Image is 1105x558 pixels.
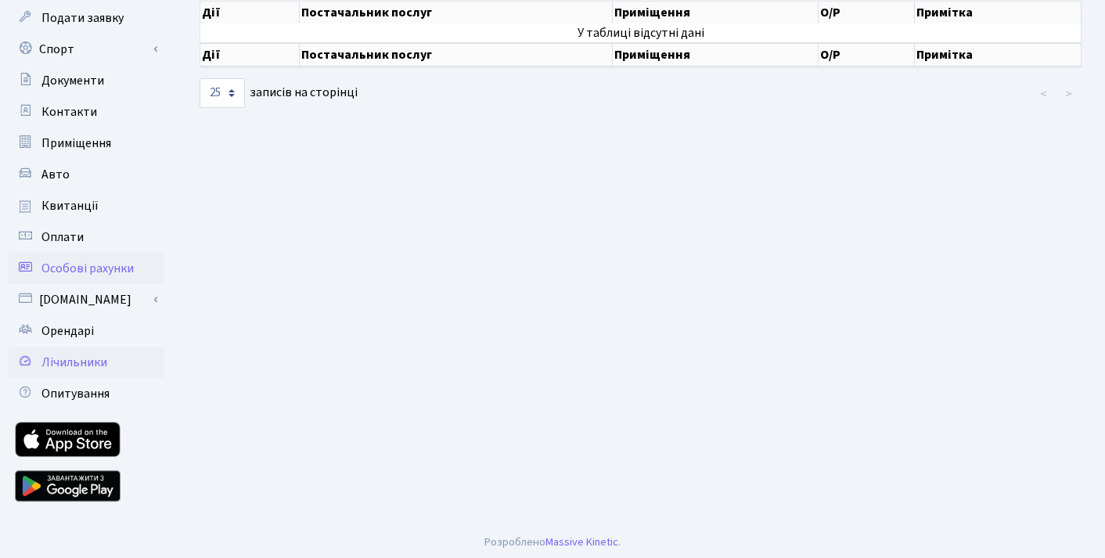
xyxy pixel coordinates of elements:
label: записів на сторінці [200,78,358,108]
a: [DOMAIN_NAME] [8,284,164,315]
a: Опитування [8,378,164,409]
span: Контакти [41,103,97,121]
span: Особові рахунки [41,260,134,277]
span: Квитанції [41,197,99,214]
th: Дії [200,43,300,67]
a: Приміщення [8,128,164,159]
th: Приміщення [613,2,819,23]
span: Лічильники [41,354,107,371]
span: Подати заявку [41,9,124,27]
a: Орендарі [8,315,164,347]
div: Розроблено . [484,534,621,551]
th: Постачальник послуг [300,43,613,67]
a: Квитанції [8,190,164,221]
a: Спорт [8,34,164,65]
a: Лічильники [8,347,164,378]
select: записів на сторінці [200,78,245,108]
th: О/Р [819,43,914,67]
a: Особові рахунки [8,253,164,284]
th: Примітка [915,43,1082,67]
span: Оплати [41,229,84,246]
a: Документи [8,65,164,96]
a: Massive Kinetic [545,534,618,550]
th: Приміщення [613,43,819,67]
th: О/Р [819,2,914,23]
a: Контакти [8,96,164,128]
a: Оплати [8,221,164,253]
a: Подати заявку [8,2,164,34]
th: Дії [200,2,300,23]
a: Авто [8,159,164,190]
span: Орендарі [41,322,94,340]
th: Постачальник послуг [300,2,613,23]
span: Приміщення [41,135,111,152]
td: У таблиці відсутні дані [200,23,1082,42]
span: Авто [41,166,70,183]
th: Примітка [915,2,1082,23]
span: Опитування [41,385,110,402]
span: Документи [41,72,104,89]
